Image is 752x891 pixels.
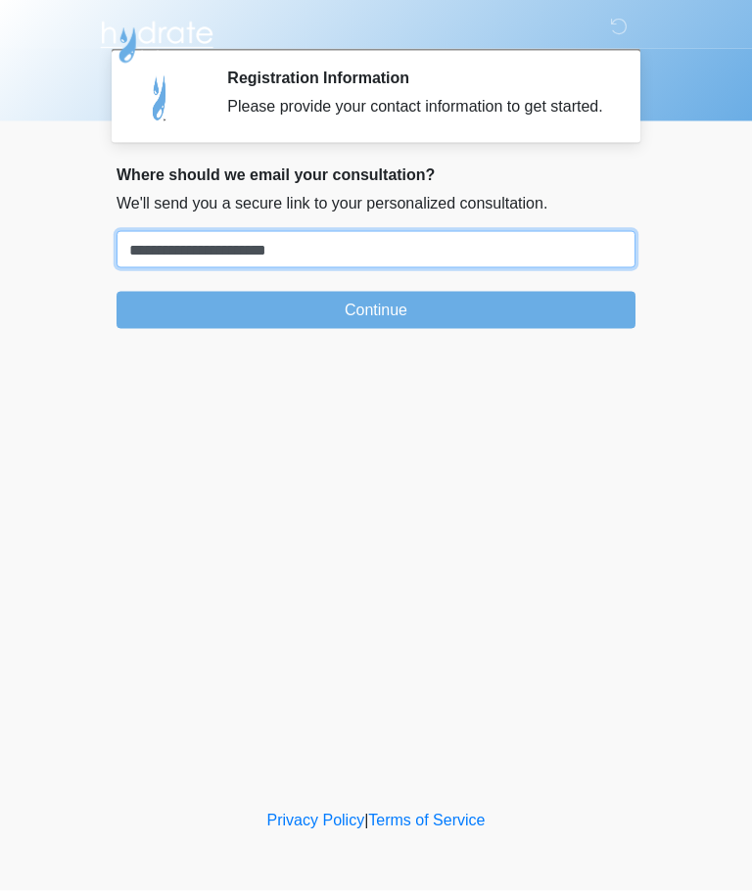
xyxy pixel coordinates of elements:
[117,192,635,215] p: We'll send you a secure link to your personalized consultation.
[368,812,485,828] a: Terms of Service
[131,69,190,127] img: Agent Avatar
[364,812,368,828] a: |
[267,812,365,828] a: Privacy Policy
[97,15,216,65] img: Hydrate IV Bar - Arcadia Logo
[227,95,606,118] div: Please provide your contact information to get started.
[117,165,635,184] h2: Where should we email your consultation?
[117,292,635,329] button: Continue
